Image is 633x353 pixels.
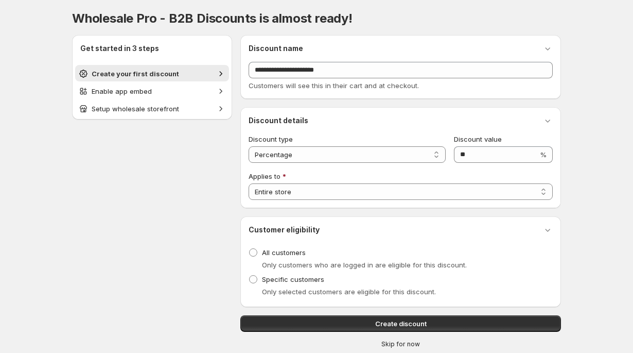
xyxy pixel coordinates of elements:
[249,81,419,90] span: Customers will see this in their cart and at checkout.
[92,70,179,78] span: Create your first discount
[92,87,152,95] span: Enable app embed
[375,318,427,329] span: Create discount
[236,338,565,350] button: Skip for now
[240,315,561,332] button: Create discount
[381,340,420,348] span: Skip for now
[72,10,561,27] h1: Wholesale Pro - B2B Discounts is almost ready!
[92,105,179,113] span: Setup wholesale storefront
[249,43,303,54] h3: Discount name
[454,135,502,143] span: Discount value
[262,275,324,283] span: Specific customers
[249,135,293,143] span: Discount type
[249,115,308,126] h3: Discount details
[262,288,436,296] span: Only selected customers are eligible for this discount.
[80,43,224,54] h2: Get started in 3 steps
[262,261,467,269] span: Only customers who are logged in are eligible for this discount.
[262,248,306,257] span: All customers
[249,225,320,235] h3: Customer eligibility
[540,150,547,159] span: %
[249,172,280,180] span: Applies to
